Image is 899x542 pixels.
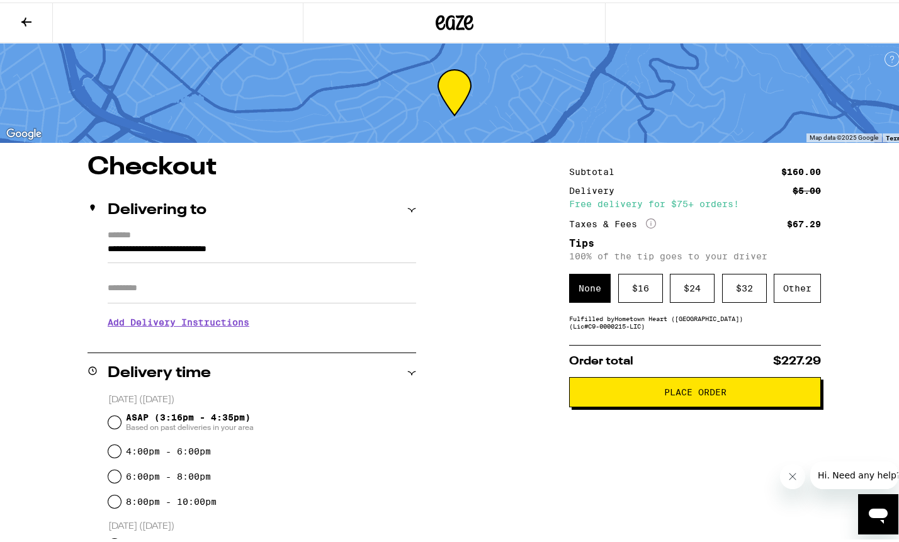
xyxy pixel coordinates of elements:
[126,420,254,430] span: Based on past deliveries in your area
[664,385,727,394] span: Place Order
[569,197,821,206] div: Free delivery for $75+ orders!
[781,165,821,174] div: $160.00
[618,271,663,300] div: $ 16
[780,461,805,487] iframe: Close message
[773,353,821,364] span: $227.29
[810,132,878,138] span: Map data ©2025 Google
[569,184,623,193] div: Delivery
[810,459,898,487] iframe: Message from company
[569,249,821,259] p: 100% of the tip goes to your driver
[108,334,416,344] p: We'll contact you at [PHONE_NUMBER] when we arrive
[108,518,416,530] p: [DATE] ([DATE])
[126,444,211,454] label: 4:00pm - 6:00pm
[108,392,416,404] p: [DATE] ([DATE])
[569,353,633,364] span: Order total
[8,9,91,19] span: Hi. Need any help?
[126,469,211,479] label: 6:00pm - 8:00pm
[569,236,821,246] h5: Tips
[793,184,821,193] div: $5.00
[88,152,416,178] h1: Checkout
[569,312,821,327] div: Fulfilled by Hometown Heart ([GEOGRAPHIC_DATA]) (Lic# C9-0000215-LIC )
[569,216,656,227] div: Taxes & Fees
[108,305,416,334] h3: Add Delivery Instructions
[569,271,611,300] div: None
[670,271,715,300] div: $ 24
[569,375,821,405] button: Place Order
[569,165,623,174] div: Subtotal
[126,494,217,504] label: 8:00pm - 10:00pm
[858,492,898,532] iframe: Button to launch messaging window
[108,200,206,215] h2: Delivering to
[126,410,254,430] span: ASAP (3:16pm - 4:35pm)
[722,271,767,300] div: $ 32
[3,123,45,140] a: Open this area in Google Maps (opens a new window)
[3,123,45,140] img: Google
[787,217,821,226] div: $67.29
[108,363,211,378] h2: Delivery time
[774,271,821,300] div: Other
